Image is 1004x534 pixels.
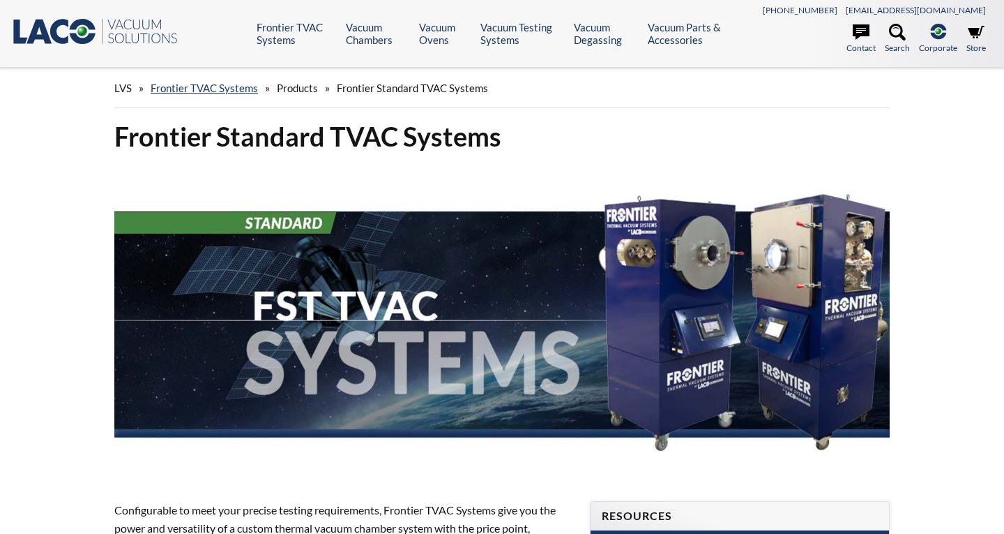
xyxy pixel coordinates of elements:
[602,509,878,524] h4: Resources
[919,41,957,54] span: Corporate
[114,82,132,94] span: LVS
[846,24,876,54] a: Contact
[480,21,563,46] a: Vacuum Testing Systems
[114,119,890,154] h1: Frontier Standard TVAC Systems
[763,5,837,15] a: [PHONE_NUMBER]
[966,24,986,54] a: Store
[648,21,744,46] a: Vacuum Parts & Accessories
[114,165,890,475] img: FST TVAC Systems header
[337,82,488,94] span: Frontier Standard TVAC Systems
[419,21,469,46] a: Vacuum Ovens
[114,68,890,108] div: » » »
[257,21,335,46] a: Frontier TVAC Systems
[574,21,637,46] a: Vacuum Degassing
[277,82,318,94] span: Products
[885,24,910,54] a: Search
[151,82,258,94] a: Frontier TVAC Systems
[346,21,409,46] a: Vacuum Chambers
[846,5,986,15] a: [EMAIL_ADDRESS][DOMAIN_NAME]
